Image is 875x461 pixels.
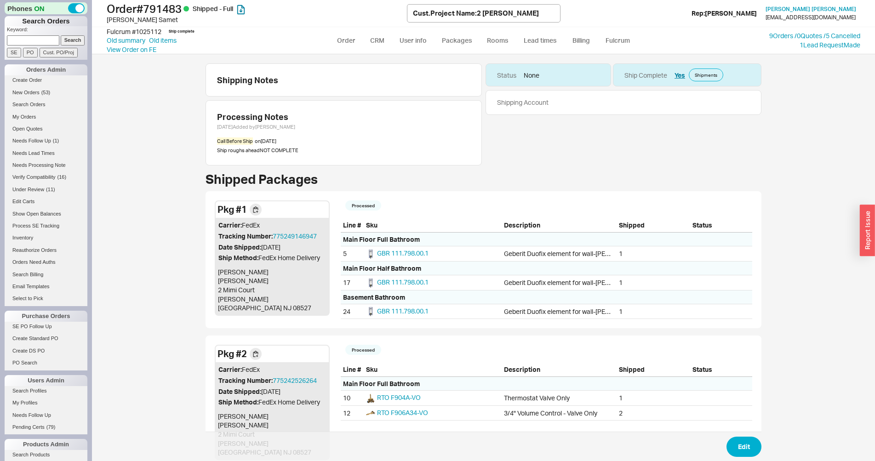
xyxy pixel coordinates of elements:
[7,26,87,35] p: Keyword:
[524,71,539,80] div: None
[169,29,194,34] div: Ship complete
[565,32,597,49] a: Billing
[217,147,470,154] div: Ship roughs ahead NOT COMPLETE
[377,249,429,257] a: GBR 111.798.00.1
[5,257,87,267] a: Orders Need Auths
[273,376,317,384] a: 775242526264
[5,160,87,170] a: Needs Processing Note
[12,174,56,180] span: Verify Compatibility
[435,32,479,49] a: Packages
[5,221,87,231] a: Process SE Tracking
[345,345,381,355] span: Processed
[377,409,428,416] a: RTO F906A34-VO
[366,409,375,418] img: file_codkft
[504,278,614,287] div: Geberit Duofix element for wall-[PERSON_NAME], 120 cm, with Sigma concealed cistern 8 cm, for woo...
[12,162,66,168] span: Needs Processing Note
[675,71,685,80] button: Yes
[12,424,45,430] span: Pending Certs
[5,172,87,182] a: Verify Compatibility(16)
[502,221,617,233] div: Description
[12,412,51,418] span: Needs Follow Up
[34,4,45,13] span: ON
[364,365,502,377] div: Sku
[217,203,247,216] div: Pkg # 1
[343,293,405,302] div: Basement Bathroom
[343,379,420,388] div: Main Floor Full Bathroom
[46,424,56,430] span: ( 79 )
[5,112,87,122] a: My Orders
[364,221,502,233] div: Sku
[7,48,21,57] input: SE
[40,48,78,57] input: Cust. PO/Proj
[343,264,421,273] div: Main Floor Half Bathroom
[377,393,421,401] span: RTO F904A-VO
[689,68,723,81] a: Shipments
[766,14,856,21] div: [EMAIL_ADDRESS][DOMAIN_NAME]
[5,16,87,26] h1: Search Orders
[345,200,381,211] span: Processed
[341,365,364,377] div: Line #
[5,209,87,219] a: Show Open Balances
[218,268,311,312] span: [PERSON_NAME] [PERSON_NAME] 2 Mimi Court [PERSON_NAME][GEOGRAPHIC_DATA] NJ 08527
[5,450,87,460] a: Search Products
[695,71,717,79] span: Shipments
[107,27,161,36] div: Fulcrum # 1025112
[504,393,570,403] div: Thermostat Valve Only
[690,221,752,233] div: Status
[5,197,87,206] a: Edit Carts
[218,387,261,395] span: Date Shipped:
[619,393,623,403] div: 1
[273,232,317,240] a: 775249146947
[107,2,407,15] h1: Order # 791483
[41,90,51,95] span: ( 53 )
[5,2,87,14] div: Phones
[149,36,177,45] a: Old items
[377,307,429,315] a: GBR 111.798.00.1
[61,35,85,45] input: Search
[341,246,364,261] div: 5
[193,5,233,12] span: Shipped - Full
[393,32,434,49] a: User info
[5,64,87,75] div: Orders Admin
[5,124,87,134] a: Open Quotes
[624,71,667,80] div: Ship Complete
[366,279,375,288] img: 111.798.00.1_hivkil
[497,98,549,107] div: Shipping Account
[617,221,653,233] div: Shipped
[57,174,67,180] span: ( 16 )
[217,112,470,122] div: Processing Notes
[217,347,247,360] div: Pkg # 2
[12,187,44,192] span: Under Review
[217,75,478,85] div: Shipping Notes
[769,32,860,40] a: 9Orders /0Quotes /5 Cancelled
[218,376,273,384] span: Tracking Number:
[726,437,761,457] button: Edit
[5,346,87,356] a: Create DS PO
[5,148,87,158] a: Needs Lead Times
[517,32,563,49] a: Lead times
[5,358,87,368] a: PO Search
[5,245,87,255] a: Reauthorize Orders
[343,235,420,244] div: Main Floor Full Bathroom
[5,88,87,97] a: New Orders(53)
[341,391,364,405] div: 10
[218,254,258,262] span: Ship Method:
[107,46,156,53] a: View Order on FE
[218,387,326,396] div: [DATE]
[599,32,637,49] a: Fulcrum
[800,41,860,49] a: 1Lead RequestMade
[12,138,51,143] span: Needs Follow Up
[218,365,326,374] div: FedEx
[341,275,364,290] div: 17
[377,278,429,286] span: GBR 111.798.00.1
[5,410,87,420] a: Needs Follow Up
[217,137,253,145] div: Call Before Ship
[218,398,326,407] div: FedEx Home Delivery
[53,138,59,143] span: ( 1 )
[692,9,757,18] div: Rep: [PERSON_NAME]
[480,32,515,49] a: Rooms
